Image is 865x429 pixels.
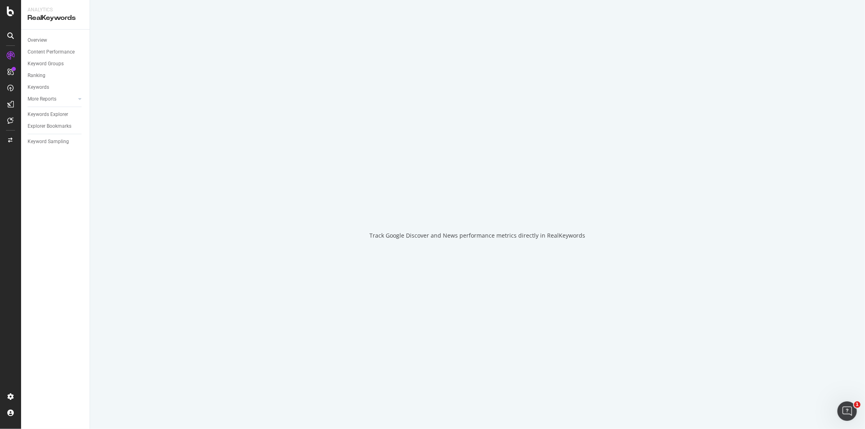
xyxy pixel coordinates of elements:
[28,60,84,68] a: Keyword Groups
[28,122,84,131] a: Explorer Bookmarks
[28,60,64,68] div: Keyword Groups
[28,83,84,92] a: Keywords
[28,6,83,13] div: Analytics
[28,71,45,80] div: Ranking
[370,232,586,240] div: Track Google Discover and News performance metrics directly in RealKeywords
[28,110,68,119] div: Keywords Explorer
[28,95,76,103] a: More Reports
[28,48,84,56] a: Content Performance
[854,401,861,408] span: 1
[28,71,84,80] a: Ranking
[28,137,69,146] div: Keyword Sampling
[28,36,47,45] div: Overview
[28,36,84,45] a: Overview
[837,401,857,421] iframe: Intercom live chat
[28,48,75,56] div: Content Performance
[28,83,49,92] div: Keywords
[28,137,84,146] a: Keyword Sampling
[449,189,507,219] div: animation
[28,95,56,103] div: More Reports
[28,13,83,23] div: RealKeywords
[28,122,71,131] div: Explorer Bookmarks
[28,110,84,119] a: Keywords Explorer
